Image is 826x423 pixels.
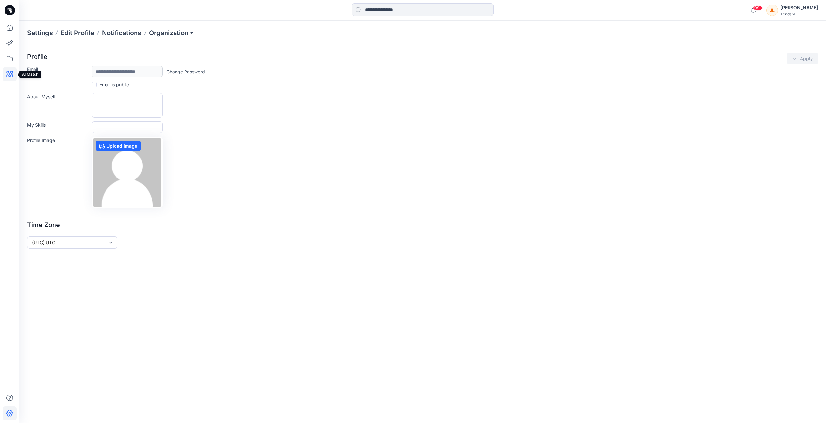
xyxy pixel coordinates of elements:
[781,12,818,16] div: Tendam
[27,137,88,205] label: Profile Image
[27,121,88,130] label: My Skills
[27,66,88,75] label: Email
[753,5,763,11] span: 99+
[27,53,47,64] p: Profile
[27,221,60,233] p: Time Zone
[96,141,141,151] label: Upload image
[781,4,818,12] div: [PERSON_NAME]
[766,5,778,16] div: JL
[27,28,53,37] p: Settings
[102,28,141,37] a: Notifications
[27,93,88,115] label: About Myself
[166,68,205,75] a: Change Password
[32,239,105,246] div: (UTC) UTC
[99,81,129,88] p: Email is public
[61,28,94,37] a: Edit Profile
[93,138,161,207] img: no-profile.png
